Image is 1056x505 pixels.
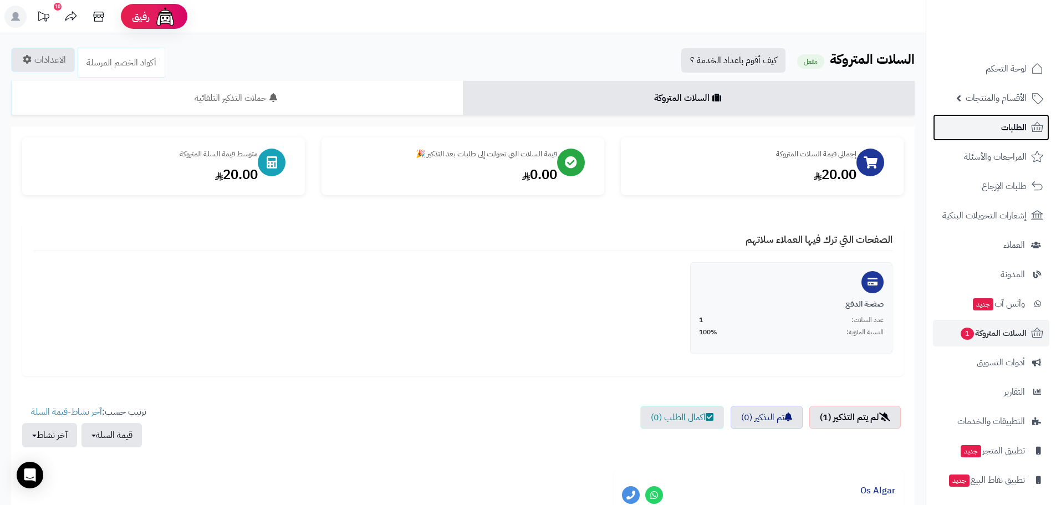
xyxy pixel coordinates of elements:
a: المراجعات والأسئلة [933,144,1049,170]
img: ai-face.png [154,6,176,28]
span: الطلبات [1001,120,1027,135]
a: الطلبات [933,114,1049,141]
a: التقارير [933,379,1049,405]
button: قيمة السلة [81,423,142,447]
span: جديد [961,445,981,457]
div: 20.00 [33,165,258,184]
a: لوحة التحكم [933,55,1049,82]
span: الأقسام والمنتجات [966,90,1027,106]
a: آخر نشاط [71,405,102,419]
a: أكواد الخصم المرسلة [78,48,165,78]
a: طلبات الإرجاع [933,173,1049,200]
span: التقارير [1004,384,1025,400]
span: تطبيق نقاط البيع [948,472,1025,488]
button: آخر نشاط [22,423,77,447]
div: متوسط قيمة السلة المتروكة [33,149,258,160]
div: 10 [54,3,62,11]
a: وآتس آبجديد [933,290,1049,317]
div: إجمالي قيمة السلات المتروكة [632,149,856,160]
a: حملات التذكير التلقائية [11,81,463,115]
span: 1 [699,315,703,325]
span: لوحة التحكم [986,61,1027,76]
a: أدوات التسويق [933,349,1049,376]
a: الاعدادات [11,48,75,72]
a: قيمة السلة [31,405,68,419]
a: اكمال الطلب (0) [640,406,724,429]
div: 0.00 [333,165,557,184]
a: تم التذكير (0) [731,406,803,429]
a: لم يتم التذكير (1) [809,406,901,429]
span: المراجعات والأسئلة [964,149,1027,165]
span: 1 [961,328,975,340]
small: مفعل [797,54,824,69]
a: كيف أقوم باعداد الخدمة ؟ [681,48,785,73]
span: جديد [949,475,970,487]
span: عدد السلات: [851,315,884,325]
span: رفيق [132,10,150,23]
a: العملاء [933,232,1049,258]
a: تطبيق المتجرجديد [933,437,1049,464]
div: 20.00 [632,165,856,184]
a: السلات المتروكة1 [933,320,1049,346]
div: صفحة الدفع [699,299,884,310]
b: السلات المتروكة [830,49,915,69]
span: أدوات التسويق [977,355,1025,370]
span: وآتس آب [972,296,1025,312]
div: قيمة السلات التي تحولت إلى طلبات بعد التذكير 🎉 [333,149,557,160]
span: النسبة المئوية: [846,328,884,337]
a: تطبيق نقاط البيعجديد [933,467,1049,493]
a: المدونة [933,261,1049,288]
a: إشعارات التحويلات البنكية [933,202,1049,229]
span: إشعارات التحويلات البنكية [942,208,1027,223]
h4: الصفحات التي ترك فيها العملاء سلاتهم [33,234,892,251]
a: التطبيقات والخدمات [933,408,1049,435]
a: السلات المتروكة [463,81,915,115]
span: جديد [973,298,993,310]
span: 100% [699,328,717,337]
span: تطبيق المتجر [960,443,1025,458]
a: تحديثات المنصة [29,6,57,30]
span: العملاء [1003,237,1025,253]
span: المدونة [1001,267,1025,282]
ul: ترتيب حسب: - [22,406,146,447]
div: Open Intercom Messenger [17,462,43,488]
span: طلبات الإرجاع [982,178,1027,194]
img: logo-2.png [981,24,1045,48]
a: Os Algar [860,484,895,497]
span: السلات المتروكة [960,325,1027,341]
span: التطبيقات والخدمات [957,414,1025,429]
